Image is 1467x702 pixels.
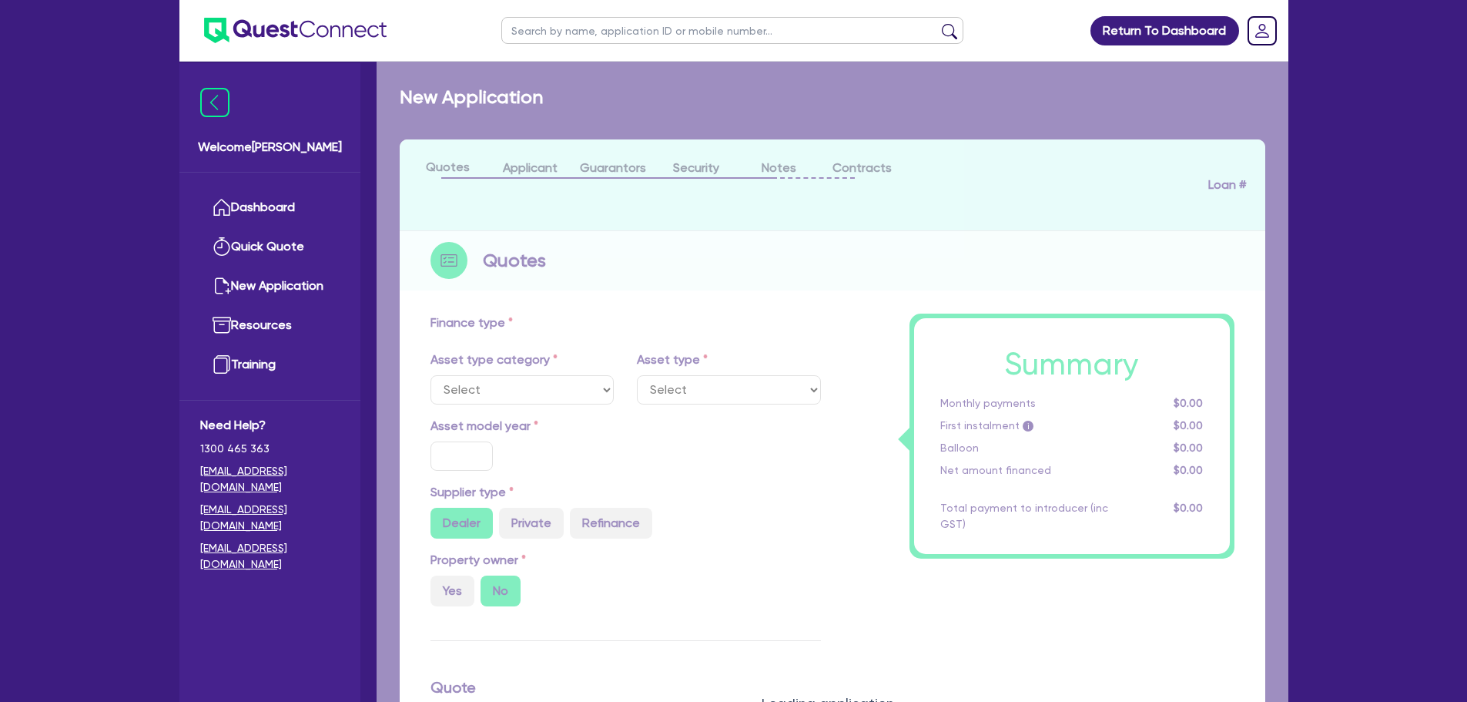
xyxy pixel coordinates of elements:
[200,306,340,345] a: Resources
[501,17,963,44] input: Search by name, application ID or mobile number...
[204,18,387,43] img: quest-connect-logo-blue
[213,316,231,334] img: resources
[200,441,340,457] span: 1300 465 363
[1242,11,1282,51] a: Dropdown toggle
[200,502,340,534] a: [EMAIL_ADDRESS][DOMAIN_NAME]
[213,277,231,295] img: new-application
[200,540,340,573] a: [EMAIL_ADDRESS][DOMAIN_NAME]
[213,237,231,256] img: quick-quote
[200,463,340,495] a: [EMAIL_ADDRESS][DOMAIN_NAME]
[200,416,340,435] span: Need Help?
[200,88,229,117] img: icon-menu-close
[200,188,340,227] a: Dashboard
[200,267,340,306] a: New Application
[200,345,340,385] a: Training
[200,227,340,267] a: Quick Quote
[198,138,342,156] span: Welcome [PERSON_NAME]
[213,355,231,374] img: training
[1090,16,1239,45] a: Return To Dashboard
